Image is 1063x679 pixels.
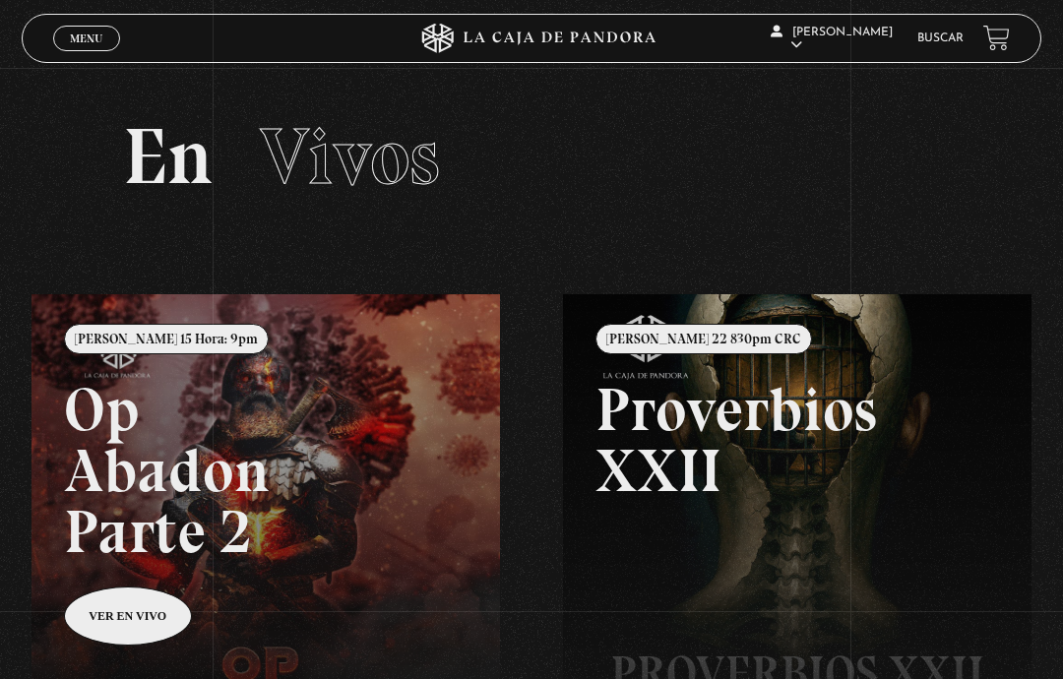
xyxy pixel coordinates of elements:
a: View your shopping cart [983,25,1010,51]
h2: En [123,117,939,196]
span: Cerrar [64,49,110,63]
a: Buscar [917,32,964,44]
span: Vivos [260,109,440,204]
span: [PERSON_NAME] [771,27,893,51]
span: Menu [70,32,102,44]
